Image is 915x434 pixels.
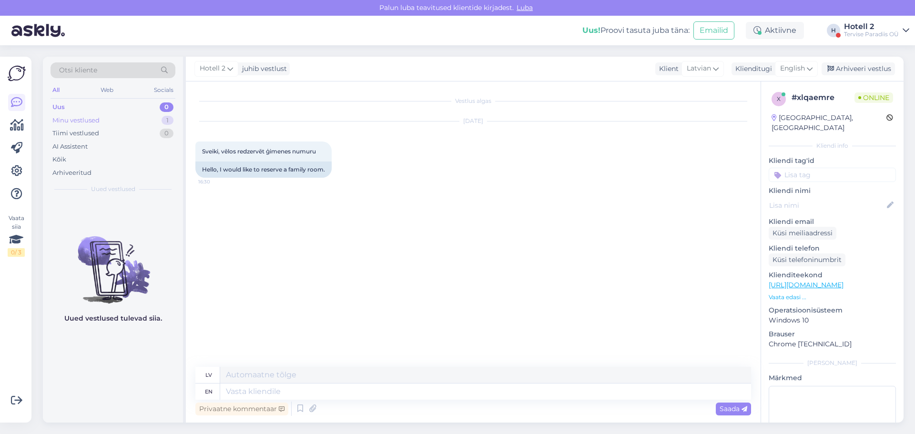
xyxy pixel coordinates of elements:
p: Kliendi nimi [769,186,896,196]
p: Kliendi tag'id [769,156,896,166]
span: Saada [720,404,747,413]
p: Windows 10 [769,315,896,325]
div: juhib vestlust [238,64,287,74]
div: Tervise Paradiis OÜ [844,30,899,38]
div: Arhiveeritud [52,168,91,178]
span: Online [854,92,893,103]
div: Minu vestlused [52,116,100,125]
div: 0 [160,102,173,112]
div: Web [99,84,115,96]
div: Uus [52,102,65,112]
span: English [780,63,805,74]
input: Lisa nimi [769,200,885,211]
div: Arhiveeri vestlus [822,62,895,75]
div: Küsi meiliaadressi [769,227,836,240]
div: [GEOGRAPHIC_DATA], [GEOGRAPHIC_DATA] [772,113,886,133]
a: Hotell 2Tervise Paradiis OÜ [844,23,909,38]
span: Uued vestlused [91,185,135,193]
p: Brauser [769,329,896,339]
div: lv [205,367,212,383]
div: Klienditugi [732,64,772,74]
div: Kõik [52,155,66,164]
div: AI Assistent [52,142,88,151]
div: Privaatne kommentaar [195,403,288,415]
div: Tiimi vestlused [52,129,99,138]
p: Uued vestlused tulevad siia. [64,313,162,323]
b: Uus! [582,26,600,35]
p: Chrome [TECHNICAL_ID] [769,339,896,349]
div: Socials [152,84,175,96]
div: 1 [162,116,173,125]
div: [PERSON_NAME] [769,359,896,367]
div: Kliendi info [769,141,896,150]
div: Hello, I would like to reserve a family room. [195,161,332,178]
img: No chats [43,219,183,305]
p: Kliendi telefon [769,243,896,253]
span: Otsi kliente [59,65,97,75]
a: [URL][DOMAIN_NAME] [769,281,844,289]
div: 0 [160,129,173,138]
p: Operatsioonisüsteem [769,305,896,315]
div: Aktiivne [746,22,804,39]
div: H [827,24,840,37]
span: Hotell 2 [200,63,225,74]
div: Vestlus algas [195,97,751,105]
img: Askly Logo [8,64,26,82]
span: Sveiki, vēlos redzervēt ģimenes numuru [202,148,316,155]
p: Vaata edasi ... [769,293,896,302]
p: Kliendi email [769,217,896,227]
span: x [777,95,781,102]
div: en [205,384,213,400]
div: Hotell 2 [844,23,899,30]
div: 0 / 3 [8,248,25,257]
span: 16:30 [198,178,234,185]
p: Klienditeekond [769,270,896,280]
input: Lisa tag [769,168,896,182]
button: Emailid [693,21,734,40]
span: Luba [514,3,536,12]
div: Küsi telefoninumbrit [769,253,845,266]
div: Klient [655,64,679,74]
div: [DATE] [195,117,751,125]
div: Vaata siia [8,214,25,257]
p: Märkmed [769,373,896,383]
div: Proovi tasuta juba täna: [582,25,690,36]
span: Latvian [687,63,711,74]
div: All [51,84,61,96]
div: # xlqaemre [792,92,854,103]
